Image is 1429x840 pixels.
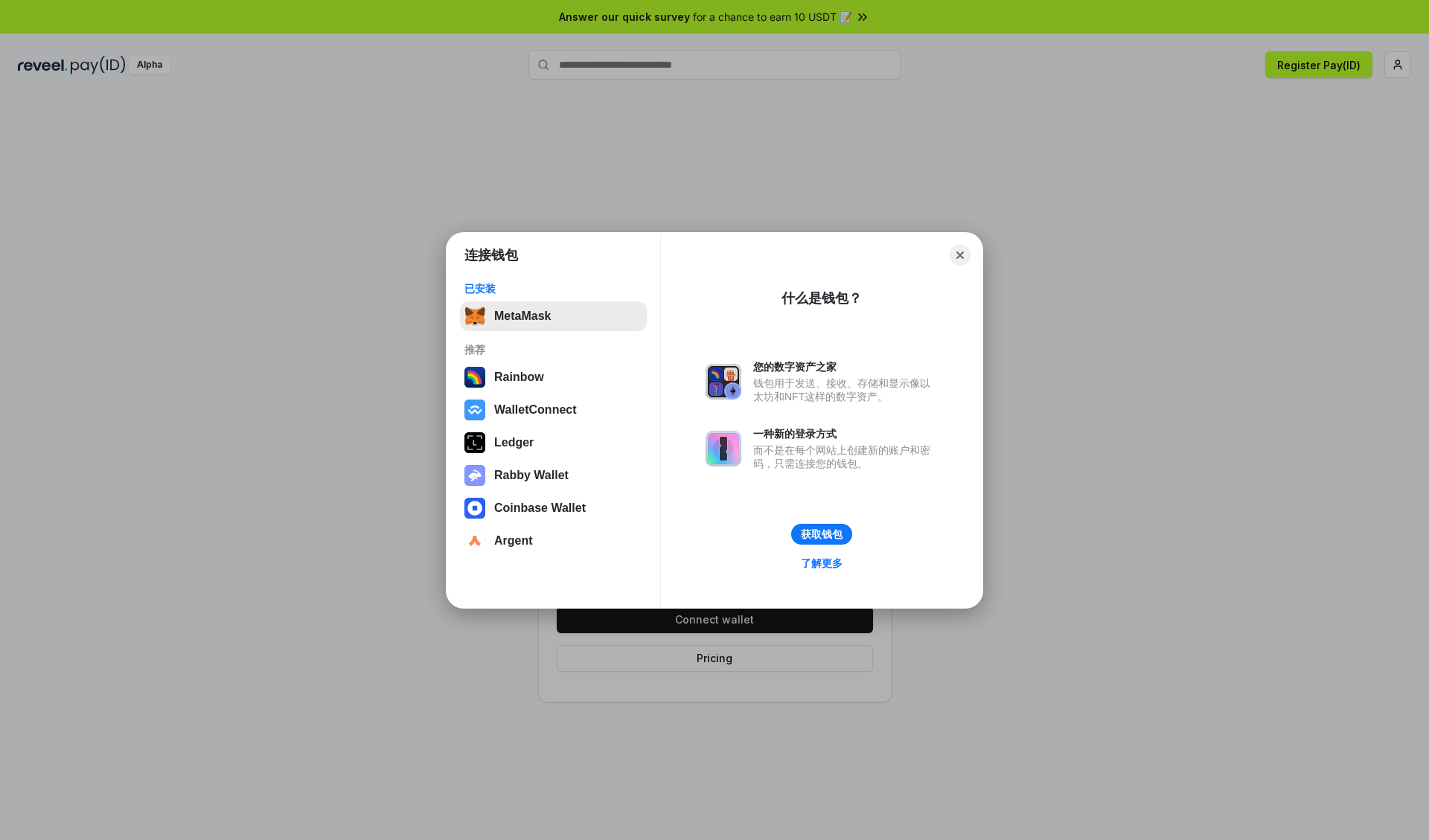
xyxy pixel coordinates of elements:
[753,427,938,440] div: 一种新的登录方式
[791,524,852,545] button: 获取钱包
[464,306,485,327] img: svg+xml,%3Csvg%20fill%3D%22none%22%20height%3D%2233%22%20viewBox%3D%220%200%2035%2033%22%20width%...
[494,371,544,384] div: Rainbow
[460,395,647,425] button: WalletConnect
[464,282,642,295] div: 已安装
[464,465,485,486] img: svg+xml,%3Csvg%20xmlns%3D%22http%3A%2F%2Fwww.w3.org%2F2000%2Fsvg%22%20fill%3D%22none%22%20viewBox...
[494,469,569,482] div: Rabby Wallet
[464,343,642,356] div: 推荐
[753,376,938,403] div: 钱包用于发送、接收、存储和显示像以太坊和NFT这样的数字资产。
[460,461,647,490] button: Rabby Wallet
[494,403,577,417] div: WalletConnect
[801,557,843,570] div: 了解更多
[460,526,647,556] button: Argent
[464,530,485,551] img: svg+xml,%3Csvg%20width%3D%2228%22%20height%3D%2228%22%20viewBox%3D%220%200%2028%2028%22%20fill%3D...
[494,534,533,548] div: Argent
[494,436,534,449] div: Ledger
[460,493,647,523] button: Coinbase Wallet
[706,364,741,400] img: svg+xml,%3Csvg%20xmlns%3D%22http%3A%2F%2Fwww.w3.org%2F2000%2Fsvg%22%20fill%3D%22none%22%20viewBox...
[464,246,518,264] h1: 连接钱包
[464,432,485,453] img: svg+xml,%3Csvg%20xmlns%3D%22http%3A%2F%2Fwww.w3.org%2F2000%2Fsvg%22%20width%3D%2228%22%20height%3...
[464,498,485,519] img: svg+xml,%3Csvg%20width%3D%2228%22%20height%3D%2228%22%20viewBox%3D%220%200%2028%2028%22%20fill%3D...
[792,554,851,573] a: 了解更多
[460,362,647,392] button: Rainbow
[494,310,551,323] div: MetaMask
[753,443,938,470] div: 而不是在每个网站上创建新的账户和密码，只需连接您的钱包。
[950,245,971,266] button: Close
[801,528,843,541] div: 获取钱包
[460,301,647,331] button: MetaMask
[781,289,862,307] div: 什么是钱包？
[460,428,647,458] button: Ledger
[753,360,938,373] div: 您的数字资产之家
[464,367,485,388] img: svg+xml,%3Csvg%20width%3D%22120%22%20height%3D%22120%22%20viewBox%3D%220%200%20120%20120%22%20fil...
[494,501,586,515] div: Coinbase Wallet
[464,400,485,420] img: svg+xml,%3Csvg%20width%3D%2228%22%20height%3D%2228%22%20viewBox%3D%220%200%2028%2028%22%20fill%3D...
[706,431,741,467] img: svg+xml,%3Csvg%20xmlns%3D%22http%3A%2F%2Fwww.w3.org%2F2000%2Fsvg%22%20fill%3D%22none%22%20viewBox...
